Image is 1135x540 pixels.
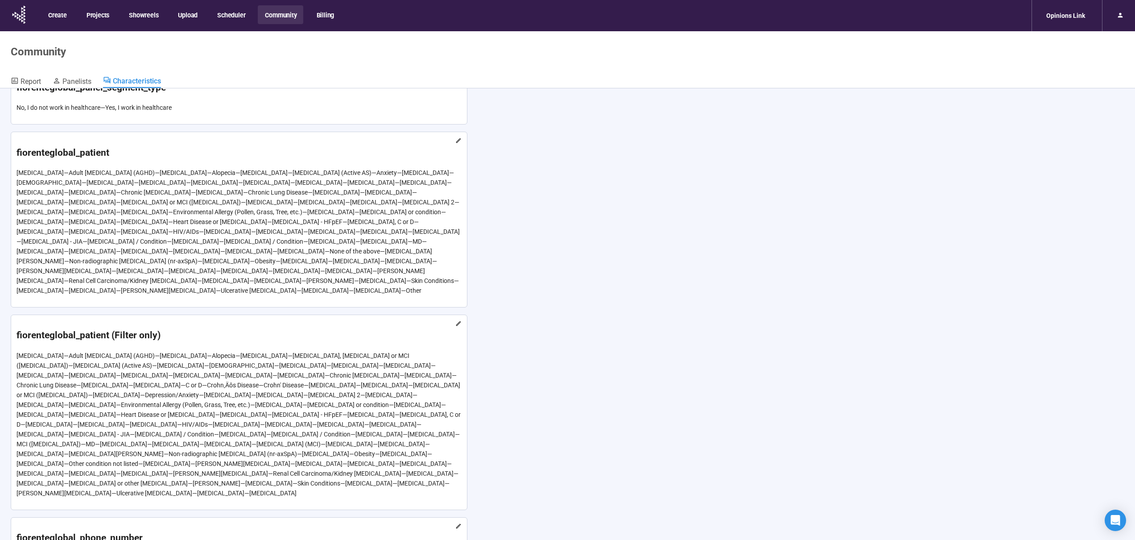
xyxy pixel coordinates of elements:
span: Report [21,77,41,86]
h1: fiorenteglobal_patient [17,145,462,160]
button: Projects [79,5,116,24]
p: No, I do not work in healthcare — Yes, I work in healthcare [17,103,462,112]
h1: Community [11,46,66,58]
button: Upload [171,5,204,24]
span: Characteristics [113,77,161,85]
button: Scheduler [210,5,252,24]
a: Panelists [53,76,91,88]
button: Billing [310,5,341,24]
button: Showreels [122,5,165,24]
button: Community [258,5,303,24]
p: [MEDICAL_DATA] — Adult [MEDICAL_DATA] (AGHD) — [MEDICAL_DATA] — Alopecia — [MEDICAL_DATA] — [MEDI... [17,351,462,498]
div: Open Intercom Messenger [1105,510,1126,531]
h1: fiorenteglobal_patient (Filter only) [17,328,462,343]
a: Report [11,76,41,88]
p: [MEDICAL_DATA] — Adult [MEDICAL_DATA] (AGHD) — [MEDICAL_DATA] — Alopecia — [MEDICAL_DATA] — [MEDI... [17,168,462,295]
a: Characteristics [103,76,161,88]
div: Opinions Link [1041,7,1090,24]
span: Panelists [62,77,91,86]
button: Create [41,5,73,24]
